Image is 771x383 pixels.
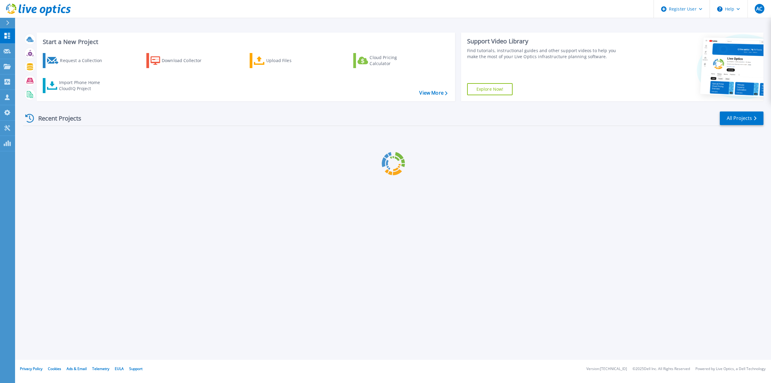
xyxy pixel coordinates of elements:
[92,366,109,371] a: Telemetry
[467,37,623,45] div: Support Video Library
[467,83,513,95] a: Explore Now!
[370,55,418,67] div: Cloud Pricing Calculator
[250,53,317,68] a: Upload Files
[20,366,42,371] a: Privacy Policy
[60,55,108,67] div: Request a Collection
[43,53,110,68] a: Request a Collection
[353,53,420,68] a: Cloud Pricing Calculator
[67,366,87,371] a: Ads & Email
[129,366,142,371] a: Support
[632,367,690,371] li: © 2025 Dell Inc. All Rights Reserved
[115,366,124,371] a: EULA
[48,366,61,371] a: Cookies
[467,48,623,60] div: Find tutorials, instructional guides and other support videos to help you make the most of your L...
[23,111,89,126] div: Recent Projects
[43,39,447,45] h3: Start a New Project
[419,90,447,96] a: View More
[266,55,314,67] div: Upload Files
[59,80,106,92] div: Import Phone Home CloudIQ Project
[720,111,763,125] a: All Projects
[586,367,627,371] li: Version: [TECHNICAL_ID]
[162,55,210,67] div: Download Collector
[695,367,766,371] li: Powered by Live Optics, a Dell Technology
[146,53,214,68] a: Download Collector
[756,6,762,11] span: AC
